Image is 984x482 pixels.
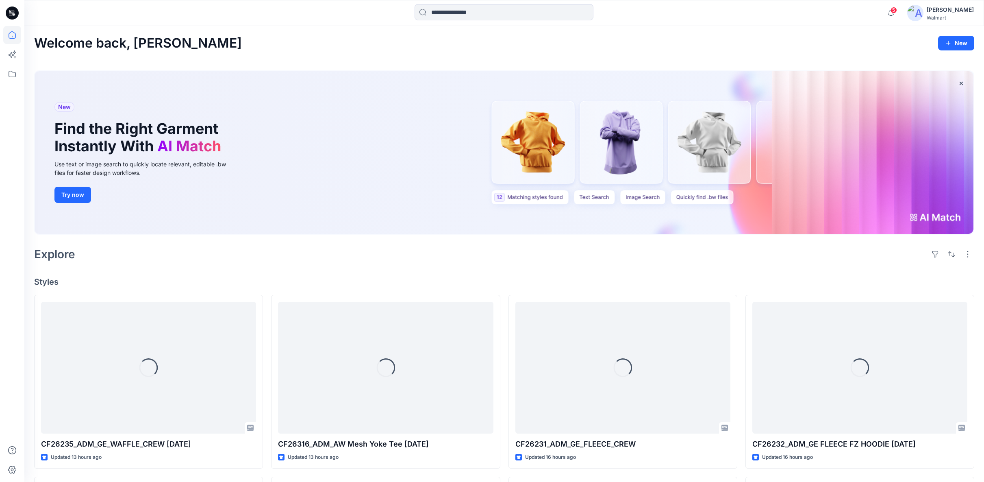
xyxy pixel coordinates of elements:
span: New [58,102,71,112]
h4: Styles [34,277,974,287]
p: CF26232_ADM_GE FLEECE FZ HOODIE [DATE] [752,438,967,450]
div: [PERSON_NAME] [927,5,974,15]
h2: Welcome back, [PERSON_NAME] [34,36,242,51]
p: Updated 16 hours ago [525,453,576,462]
p: CF26316_ADM_AW Mesh Yoke Tee [DATE] [278,438,493,450]
p: Updated 13 hours ago [288,453,339,462]
div: Use text or image search to quickly locate relevant, editable .bw files for faster design workflows. [54,160,237,177]
h2: Explore [34,248,75,261]
button: New [938,36,974,50]
p: Updated 16 hours ago [762,453,813,462]
span: 5 [891,7,897,13]
button: Try now [54,187,91,203]
h1: Find the Right Garment Instantly With [54,120,225,155]
p: CF26235_ADM_GE_WAFFLE_CREW [DATE] [41,438,256,450]
span: AI Match [157,137,221,155]
p: CF26231_ADM_GE_FLEECE_CREW [515,438,730,450]
div: Walmart [927,15,974,21]
p: Updated 13 hours ago [51,453,102,462]
img: avatar [907,5,923,21]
